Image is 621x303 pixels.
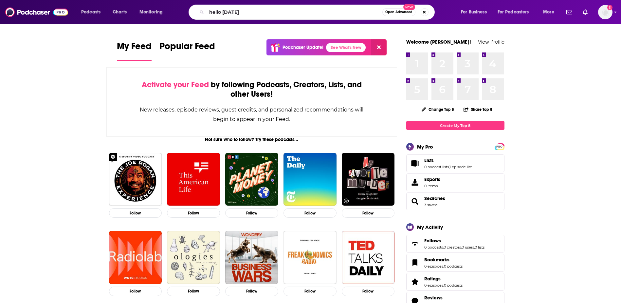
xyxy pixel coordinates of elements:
[456,7,495,17] button: open menu
[607,5,612,10] svg: Add a profile image
[77,7,109,17] button: open menu
[117,41,152,61] a: My Feed
[167,231,220,284] img: Ologies with Alie Ward
[106,137,397,142] div: Not sure who to follow? Try these podcasts...
[463,103,493,116] button: Share Top 8
[109,231,162,284] img: Radiolab
[444,283,463,288] a: 0 podcasts
[326,43,366,52] a: See What's New
[139,105,364,124] div: New releases, episode reviews, guest credits, and personalized recommendations will begin to appe...
[406,235,504,253] span: Follows
[424,257,449,263] span: Bookmarks
[167,287,220,296] button: Follow
[406,121,504,130] a: Create My Top 8
[449,165,449,169] span: ,
[424,157,434,163] span: Lists
[207,7,382,17] input: Search podcasts, credits, & more...
[475,245,484,250] a: 0 lists
[385,10,412,14] span: Open Advanced
[283,45,323,50] p: Podchaser Update!
[424,165,449,169] a: 0 podcast lists
[225,287,278,296] button: Follow
[225,231,278,284] img: Business Wars
[496,144,503,149] a: PRO
[403,4,415,10] span: New
[539,7,562,17] button: open menu
[109,208,162,218] button: Follow
[461,8,487,17] span: For Business
[142,80,209,90] span: Activate your Feed
[417,144,433,150] div: My Pro
[406,192,504,210] span: Searches
[461,245,462,250] span: ,
[81,8,100,17] span: Podcasts
[424,295,463,301] a: Reviews
[409,197,422,206] a: Searches
[409,159,422,168] a: Lists
[342,231,395,284] a: TED Talks Daily
[478,39,504,45] a: View Profile
[417,224,443,230] div: My Activity
[598,5,612,19] button: Show profile menu
[167,153,220,206] a: This American Life
[225,208,278,218] button: Follow
[498,8,529,17] span: For Podcasters
[424,295,443,301] span: Reviews
[117,41,152,56] span: My Feed
[474,245,475,250] span: ,
[159,41,215,56] span: Popular Feed
[598,5,612,19] img: User Profile
[159,41,215,61] a: Popular Feed
[409,277,422,286] a: Ratings
[139,80,364,99] div: by following Podcasts, Creators, Lists, and other Users!
[418,105,458,113] button: Change Top 8
[135,7,171,17] button: open menu
[424,264,443,269] a: 0 episodes
[424,257,463,263] a: Bookmarks
[424,238,441,244] span: Follows
[108,7,131,17] a: Charts
[493,7,539,17] button: open menu
[225,153,278,206] img: Planet Money
[424,238,484,244] a: Follows
[406,154,504,172] span: Lists
[443,264,444,269] span: ,
[424,157,472,163] a: Lists
[543,8,554,17] span: More
[580,7,590,18] a: Show notifications dropdown
[167,208,220,218] button: Follow
[342,208,395,218] button: Follow
[109,287,162,296] button: Follow
[424,283,443,288] a: 0 episodes
[342,153,395,206] a: My Favorite Murder with Karen Kilgariff and Georgia Hardstark
[424,176,440,182] span: Exports
[406,254,504,272] span: Bookmarks
[406,173,504,191] a: Exports
[406,39,471,45] a: Welcome [PERSON_NAME]!
[444,264,463,269] a: 0 podcasts
[139,8,163,17] span: Monitoring
[424,276,463,282] a: Ratings
[598,5,612,19] span: Logged in as WE_Broadcast
[5,6,68,18] img: Podchaser - Follow, Share and Rate Podcasts
[424,245,443,250] a: 0 podcasts
[342,287,395,296] button: Follow
[195,5,441,20] div: Search podcasts, credits, & more...
[113,8,127,17] span: Charts
[424,195,445,201] a: Searches
[564,7,575,18] a: Show notifications dropdown
[449,165,472,169] a: 1 episode list
[443,283,444,288] span: ,
[443,245,444,250] span: ,
[424,184,440,188] span: 0 items
[406,273,504,291] span: Ratings
[382,8,415,16] button: Open AdvancedNew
